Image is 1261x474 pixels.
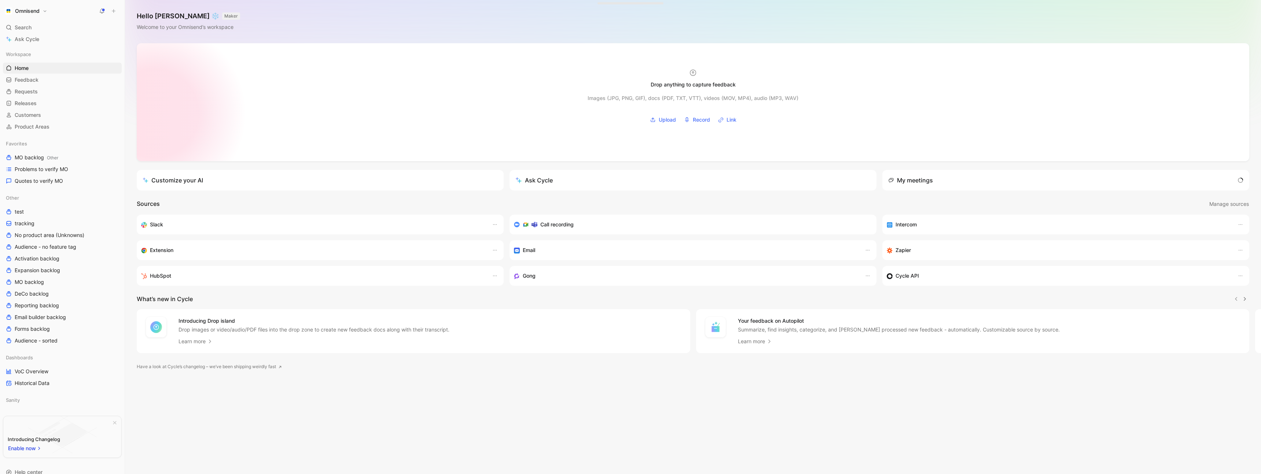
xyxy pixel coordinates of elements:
[3,138,122,149] div: Favorites
[15,154,58,162] span: MO backlog
[681,114,713,125] button: Record
[659,115,676,124] span: Upload
[15,232,84,239] span: No product area (Unknowns)
[3,206,122,217] a: test
[15,23,32,32] span: Search
[3,352,122,389] div: DashboardsVoC OverviewHistorical Data
[15,314,66,321] span: Email builder backlog
[15,64,29,72] span: Home
[3,152,122,163] a: MO backlogOther
[3,175,122,186] a: Quotes to verify MO
[3,395,122,406] div: Sanity
[716,114,739,125] button: Link
[150,220,163,229] h3: Slack
[3,277,122,288] a: MO backlog
[137,295,193,303] h2: What’s new in Cycle
[15,166,68,173] span: Problems to verify MO
[8,444,42,453] button: Enable now
[15,290,49,297] span: DeCo backlog
[150,271,171,280] h3: HubSpot
[887,271,1230,280] div: Sync customers & send feedback from custom sources. Get inspired by our favorite use case
[47,155,58,160] span: Other
[15,88,38,95] span: Requests
[3,63,122,74] a: Home
[896,220,917,229] h3: Intercom
[5,7,12,15] img: Omnisend
[15,220,34,227] span: tracking
[888,176,933,185] div: My meetings
[15,278,44,286] span: MO backlog
[1209,199,1249,209] button: Manage sources
[15,379,49,387] span: Historical Data
[3,395,122,408] div: Sanity
[15,8,40,14] h1: Omnisend
[3,86,122,97] a: Requests
[540,220,574,229] h3: Call recording
[15,76,38,84] span: Feedback
[523,246,535,255] h3: Email
[15,111,41,119] span: Customers
[887,246,1230,255] div: Capture feedback from thousands of sources with Zapier (survey results, recordings, sheets, etc).
[6,396,20,404] span: Sanity
[6,51,31,58] span: Workspace
[3,335,122,346] a: Audience - sorted
[6,140,27,147] span: Favorites
[588,94,798,103] div: Images (JPG, PNG, GIF), docs (PDF, TXT, VTT), videos (MOV, MP4), audio (MP3, WAV)
[141,220,485,229] div: Sync your customers, send feedback and get updates in Slack
[887,220,1230,229] div: Sync your customers, send feedback and get updates in Intercom
[514,220,866,229] div: Record & transcribe meetings from Zoom, Meet & Teams.
[179,326,449,333] p: Drop images or video/audio/PDF files into the drop zone to create new feedback docs along with th...
[3,378,122,389] a: Historical Data
[3,288,122,299] a: DeCo backlog
[8,435,60,444] div: Introducing Changelog
[3,241,122,252] a: Audience - no feature tag
[15,368,48,375] span: VoC Overview
[514,271,857,280] div: Capture feedback from your incoming calls
[15,325,50,333] span: Forms backlog
[179,337,213,346] a: Learn more
[514,246,857,255] div: Forward emails to your feedback inbox
[3,98,122,109] a: Releases
[738,337,772,346] a: Learn more
[3,218,122,229] a: tracking
[15,255,59,262] span: Activation backlog
[3,352,122,363] div: Dashboards
[143,176,203,185] div: Customize your AI
[3,312,122,323] a: Email builder backlog
[179,316,449,325] h4: Introducing Drop island
[222,12,240,20] button: MAKER
[137,199,160,209] h2: Sources
[651,80,736,89] div: Drop anything to capture feedback
[3,121,122,132] a: Product Areas
[693,115,710,124] span: Record
[137,12,240,21] h1: Hello [PERSON_NAME] ❄️
[28,416,97,453] img: bg-BLZuj68n.svg
[141,246,485,255] div: Capture feedback from anywhere on the web
[738,316,1060,325] h4: Your feedback on Autopilot
[6,194,19,201] span: Other
[738,326,1060,333] p: Summarize, find insights, categorize, and [PERSON_NAME] processed new feedback - automatically. C...
[3,192,122,346] div: OthertesttrackingNo product area (Unknowns)Audience - no feature tagActivation backlogExpansion b...
[15,337,58,344] span: Audience - sorted
[515,176,553,185] div: Ask Cycle
[3,323,122,334] a: Forms backlog
[137,363,282,370] a: Have a look at Cycle’s changelog – we’ve been shipping weirdly fast
[896,246,911,255] h3: Zapier
[3,253,122,264] a: Activation backlog
[523,271,536,280] h3: Gong
[3,300,122,311] a: Reporting backlog
[1209,200,1249,208] span: Manage sources
[3,110,122,121] a: Customers
[15,208,24,215] span: test
[15,267,60,274] span: Expansion backlog
[137,23,240,32] div: Welcome to your Omnisend’s workspace
[3,74,122,85] a: Feedback
[3,34,122,45] a: Ask Cycle
[647,114,679,125] button: Upload
[3,22,122,33] div: Search
[6,354,33,361] span: Dashboards
[137,170,504,190] a: Customize your AI
[15,35,39,44] span: Ask Cycle
[3,164,122,175] a: Problems to verify MO
[150,246,173,255] h3: Extension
